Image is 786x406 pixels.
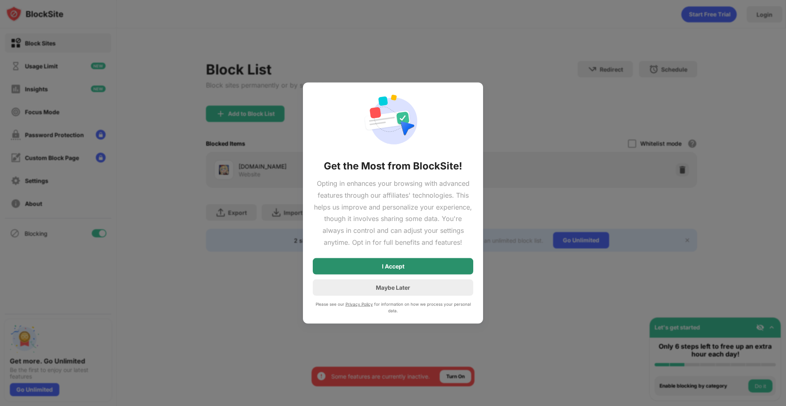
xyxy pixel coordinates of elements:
[382,263,404,269] div: I Accept
[346,301,373,306] a: Privacy Policy
[376,284,410,291] div: Maybe Later
[364,92,422,150] img: action-permission-required.svg
[313,300,473,314] div: Please see our for information on how we process your personal data.
[313,178,473,248] div: Opting in enhances your browsing with advanced features through our affiliates' technologies. Thi...
[324,160,462,173] div: Get the Most from BlockSite!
